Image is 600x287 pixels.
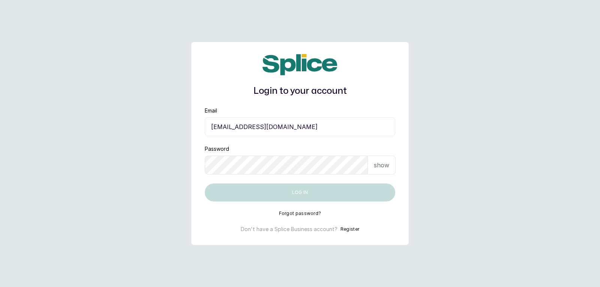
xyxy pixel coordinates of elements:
[205,145,229,153] label: Password
[205,84,395,98] h1: Login to your account
[374,161,389,170] p: show
[205,183,395,201] button: Log in
[340,225,359,233] button: Register
[279,210,321,216] button: Forgot password?
[205,107,217,114] label: Email
[241,225,337,233] p: Don't have a Splice Business account?
[205,117,395,136] input: email@acme.com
